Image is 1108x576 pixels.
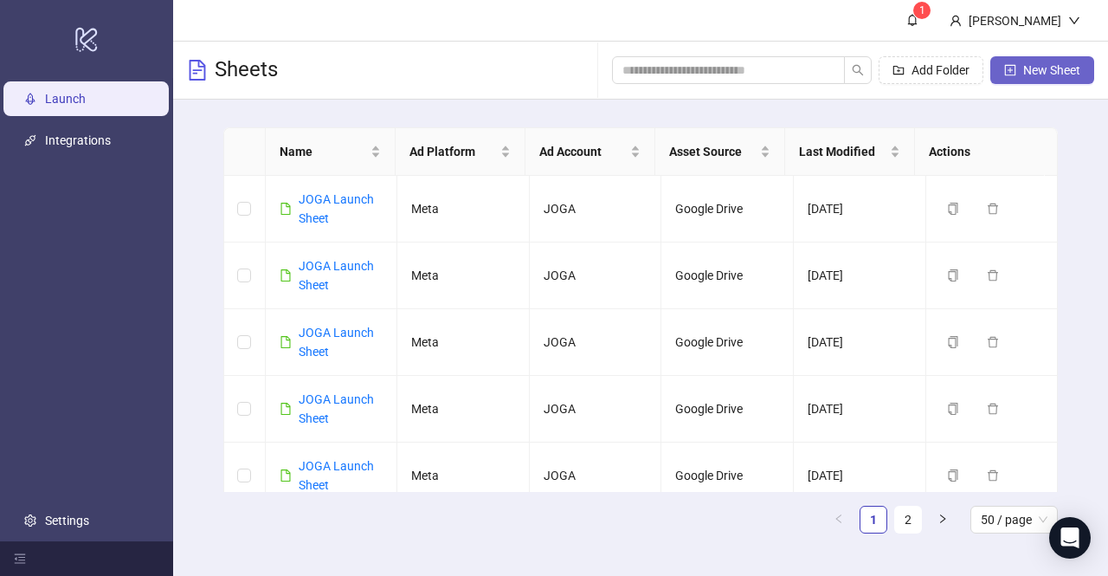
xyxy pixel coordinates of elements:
td: Meta [397,443,530,509]
span: Name [280,142,367,161]
span: delete [987,403,999,415]
span: Last Modified [799,142,886,161]
span: bell [906,14,918,26]
th: Ad Account [525,128,655,176]
a: 2 [895,507,921,533]
button: Add Folder [879,56,983,84]
a: Settings [45,514,89,527]
div: Open Intercom Messenger [1049,517,1091,559]
span: copy [947,336,959,348]
span: file [280,403,292,415]
span: file [280,269,292,282]
a: Integrations [45,133,111,147]
td: JOGA [530,176,662,243]
span: file-text [187,60,208,81]
li: 1 [860,506,887,534]
th: Asset Source [655,128,785,176]
span: user [950,15,962,27]
span: delete [987,269,999,282]
th: Ad Platform [396,128,525,176]
span: copy [947,403,959,415]
div: Page Size [970,506,1058,534]
td: JOGA [530,443,662,509]
th: Name [266,128,396,176]
span: search [852,64,864,76]
td: Google Drive [661,243,794,309]
sup: 1 [913,2,931,19]
td: JOGA [530,309,662,376]
li: Previous Page [825,506,853,534]
button: right [929,506,957,534]
a: JOGA Launch Sheet [299,459,374,492]
li: 2 [894,506,922,534]
a: JOGA Launch Sheet [299,392,374,425]
span: Asset Source [669,142,757,161]
a: JOGA Launch Sheet [299,192,374,225]
span: Add Folder [912,63,969,77]
td: JOGA [530,243,662,309]
td: Google Drive [661,176,794,243]
span: delete [987,203,999,215]
span: copy [947,469,959,482]
td: [DATE] [794,176,926,243]
td: [DATE] [794,376,926,443]
span: left [834,514,844,524]
td: JOGA [530,376,662,443]
span: file [280,469,292,482]
a: JOGA Launch Sheet [299,259,374,292]
span: file [280,336,292,348]
td: Meta [397,243,530,309]
span: copy [947,203,959,215]
div: [PERSON_NAME] [962,11,1068,30]
td: Meta [397,176,530,243]
th: Last Modified [785,128,915,176]
span: folder-add [892,64,905,76]
span: delete [987,336,999,348]
a: JOGA Launch Sheet [299,326,374,359]
td: Google Drive [661,309,794,376]
td: Meta [397,309,530,376]
span: Ad Account [539,142,627,161]
td: Google Drive [661,376,794,443]
td: [DATE] [794,309,926,376]
span: 50 / page [981,507,1047,533]
button: left [825,506,853,534]
span: Ad Platform [409,142,497,161]
span: delete [987,469,999,482]
span: 1 [919,4,925,16]
h3: Sheets [215,56,278,84]
a: Launch [45,92,86,106]
span: menu-fold [14,553,26,565]
th: Actions [915,128,1045,176]
span: file [280,203,292,215]
td: Google Drive [661,443,794,509]
span: copy [947,269,959,282]
td: [DATE] [794,443,926,509]
li: Next Page [929,506,957,534]
a: 1 [860,507,886,533]
span: right [937,514,948,524]
span: plus-square [1004,64,1016,76]
span: New Sheet [1023,63,1080,77]
span: down [1068,15,1080,27]
button: New Sheet [990,56,1094,84]
td: Meta [397,376,530,443]
td: [DATE] [794,243,926,309]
